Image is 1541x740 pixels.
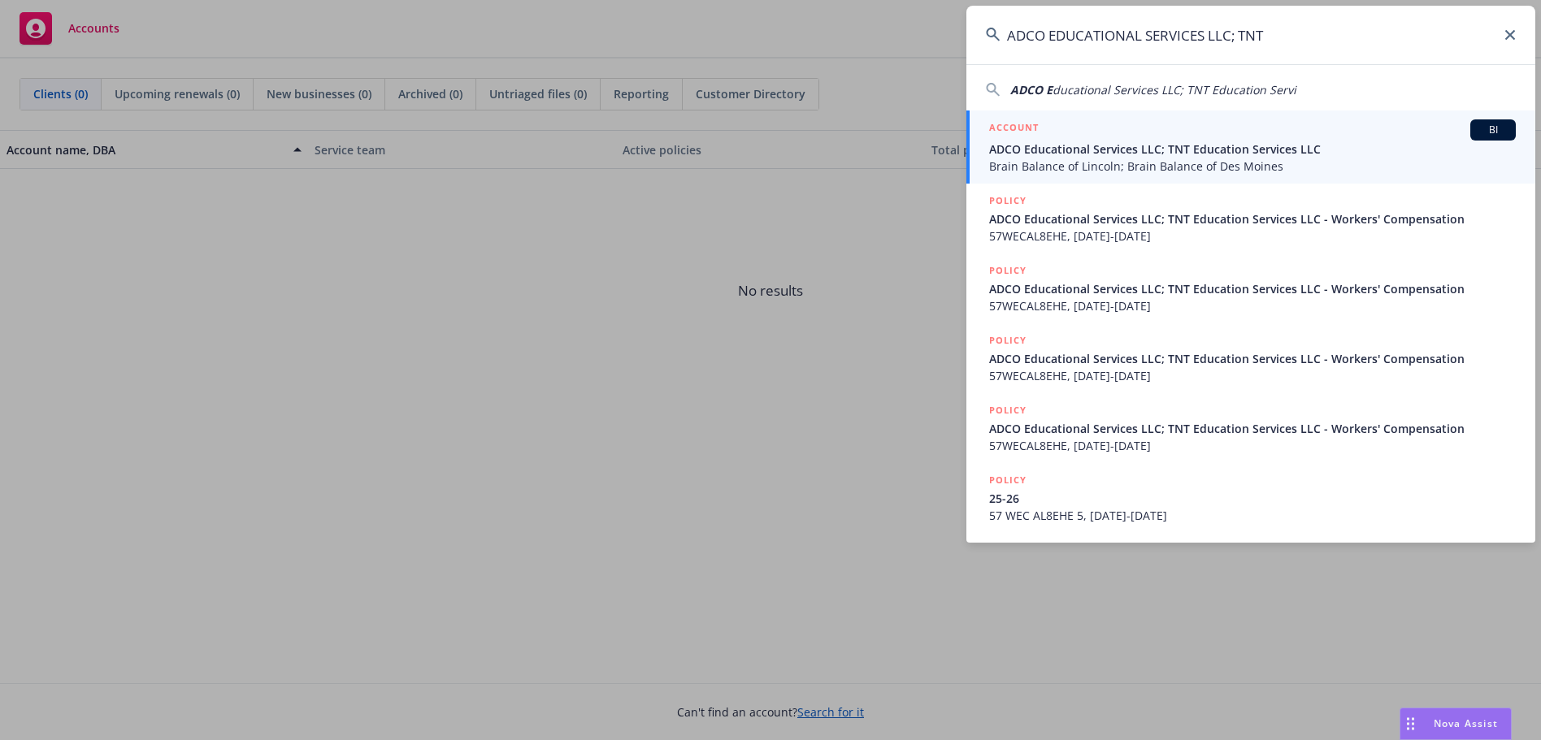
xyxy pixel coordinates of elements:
span: BI [1477,123,1509,137]
h5: ACCOUNT [989,119,1039,139]
span: Nova Assist [1434,716,1498,730]
span: ADCO Educational Services LLC; TNT Education Services LLC - Workers' Compensation [989,420,1516,437]
h5: POLICY [989,332,1027,348]
h5: POLICY [989,262,1027,279]
a: POLICYADCO Educational Services LLC; TNT Education Services LLC - Workers' Compensation57WECAL8EH... [966,184,1535,253]
span: 25-26 [989,490,1516,507]
div: Drag to move [1400,708,1421,739]
h5: POLICY [989,472,1027,488]
span: Brain Balance of Lincoln; Brain Balance of Des Moines [989,158,1516,175]
span: 57WECAL8EHE, [DATE]-[DATE] [989,437,1516,454]
button: Nova Assist [1400,708,1512,740]
a: POLICYADCO Educational Services LLC; TNT Education Services LLC - Workers' Compensation57WECAL8EH... [966,323,1535,393]
span: ducational Services LLC; TNT Education Servi [1053,82,1296,97]
a: ACCOUNTBIADCO Educational Services LLC; TNT Education Services LLCBrain Balance of Lincoln; Brain... [966,110,1535,184]
span: 57WECAL8EHE, [DATE]-[DATE] [989,297,1516,314]
span: ADCO E [1010,82,1053,97]
input: Search... [966,6,1535,64]
a: POLICYADCO Educational Services LLC; TNT Education Services LLC - Workers' Compensation57WECAL8EH... [966,393,1535,463]
span: ADCO Educational Services LLC; TNT Education Services LLC - Workers' Compensation [989,210,1516,227]
h5: POLICY [989,193,1027,209]
span: ADCO Educational Services LLC; TNT Education Services LLC - Workers' Compensation [989,350,1516,367]
a: POLICYADCO Educational Services LLC; TNT Education Services LLC - Workers' Compensation57WECAL8EH... [966,253,1535,323]
span: 57WECAL8EHE, [DATE]-[DATE] [989,367,1516,384]
span: 57WECAL8EHE, [DATE]-[DATE] [989,227,1516,245]
span: ADCO Educational Services LLC; TNT Education Services LLC [989,141,1516,158]
span: 57 WEC AL8EHE 5, [DATE]-[DATE] [989,507,1516,524]
a: POLICY25-2657 WEC AL8EHE 5, [DATE]-[DATE] [966,463,1535,533]
span: ADCO Educational Services LLC; TNT Education Services LLC - Workers' Compensation [989,280,1516,297]
h5: POLICY [989,402,1027,418]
